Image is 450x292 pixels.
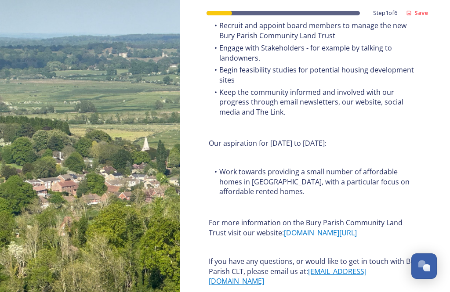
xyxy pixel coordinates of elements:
span: Step 1 of 6 [373,9,397,17]
strong: Save [414,9,428,17]
p: For more information on the Bury Parish Community Land Trust visit our website: [209,218,421,238]
li: Keep the community informed and involved with our progress through email newsletters, our website... [209,87,421,117]
a: [DOMAIN_NAME][URL] [284,228,357,238]
p: If you have any questions, or would like to get in touch with Bury Parish CLT, please email us at: [209,256,421,286]
p: Our aspiration for [DATE] to [DATE]: [209,138,421,148]
button: Open Chat [411,253,437,279]
li: Recruit and appoint board members to manage the new Bury Parish Community Land Trust [209,21,421,40]
a: [EMAIL_ADDRESS][DOMAIN_NAME] [209,267,367,286]
li: Engage with Stakeholders - for example by talking to landowners. [209,43,421,63]
li: Work towards providing a small number of affordable homes in [GEOGRAPHIC_DATA], with a particular... [209,167,421,197]
li: Begin feasibility studies for potential housing development sites [209,65,421,85]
